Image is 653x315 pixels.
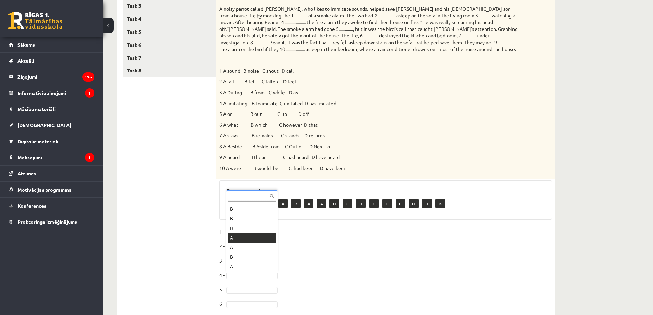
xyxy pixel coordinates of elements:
[228,252,276,262] div: B
[228,233,276,243] div: A
[228,243,276,252] div: A
[228,204,276,214] div: B
[228,214,276,223] div: B
[228,262,276,271] div: A
[228,223,276,233] div: B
